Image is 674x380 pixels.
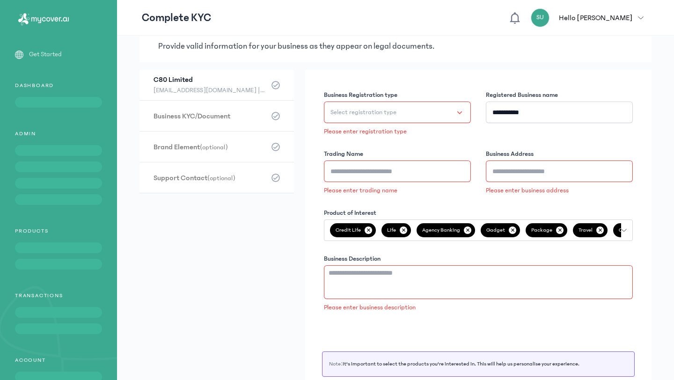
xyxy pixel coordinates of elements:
button: SUHello [PERSON_NAME] [531,8,649,27]
span: Gadget [481,223,520,237]
label: Product of Interest [324,208,376,218]
label: Business Address [486,149,534,159]
label: Registered Business name [486,90,558,100]
p: Hello [PERSON_NAME] [559,12,632,23]
p: Please enter business description [324,303,633,312]
span: Package [526,223,567,237]
span: Life [381,223,411,237]
span: Credit Life [330,223,376,237]
p: ✕ [556,227,564,234]
label: Trading Name [324,149,363,159]
p: ✕ [464,227,471,234]
p: Complete KYC [142,10,211,25]
p: Note: [329,360,628,368]
h3: Support Contact [154,173,266,183]
span: Content [613,223,653,237]
span: It's important to select the products you're interested in. This will help us personalise your ex... [343,361,579,367]
span: (optional) [207,175,235,182]
span: [EMAIL_ADDRESS][DOMAIN_NAME] || 07080141920 [154,85,266,96]
h3: Brand Element [154,142,266,152]
p: ✕ [400,227,407,234]
span: Agency Banking [417,223,475,237]
h3: Business KYC/Document [154,111,266,121]
div: SU [531,8,549,27]
h3: C80 Limited [154,74,266,85]
p: Please enter registration type [324,127,471,136]
label: Business Registration type [324,90,397,100]
p: Get Started [29,50,62,59]
span: Travel [573,223,608,237]
span: Select registration type [330,108,396,117]
p: Please enter business address [486,186,633,195]
button: Credit Life✕Life✕Agency Banking✕Gadget✕Package✕Travel✕Content [324,219,633,241]
label: Business Description [324,254,381,263]
p: Please enter trading name [324,186,471,195]
p: ✕ [596,227,604,234]
button: Select registration type [324,102,471,123]
p: ✕ [509,227,516,234]
p: Provide valid information for your business as they appear on legal documents. [158,40,633,53]
p: ✕ [365,227,372,234]
span: (optional) [200,144,228,151]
